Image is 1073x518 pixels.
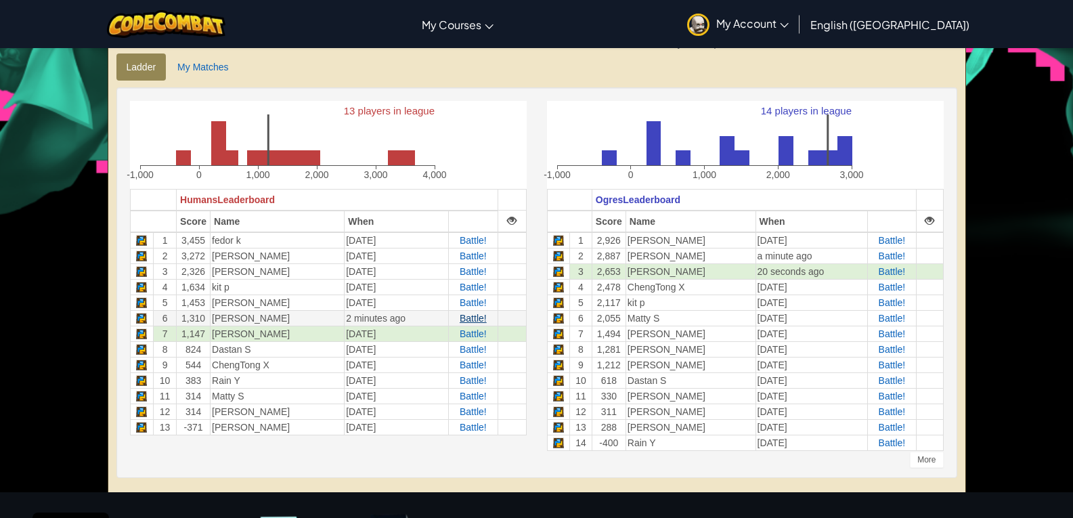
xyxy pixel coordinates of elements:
td: [DATE] [756,232,868,249]
a: My Courses [415,6,500,43]
td: 13 [570,419,592,435]
td: 1 [570,232,592,249]
td: 9 [570,357,592,372]
td: 8 [570,341,592,357]
a: Battle! [879,375,906,386]
span: Battle! [460,360,487,370]
td: [PERSON_NAME] [626,388,756,404]
td: 1,147 [177,326,211,341]
td: Python [547,404,570,419]
a: Battle! [460,406,487,417]
span: English ([GEOGRAPHIC_DATA]) [810,18,969,32]
td: Python [547,232,570,249]
span: Battle! [879,422,906,433]
td: 1,212 [592,357,626,372]
td: 3 [154,263,177,279]
a: Battle! [879,313,906,324]
td: -400 [592,435,626,450]
text: 1,000 [246,169,269,180]
td: Python [547,279,570,295]
a: Battle! [460,251,487,261]
td: 1,281 [592,341,626,357]
a: Battle! [879,251,906,261]
td: [DATE] [345,232,448,249]
td: [DATE] [756,404,868,419]
td: 383 [177,372,211,388]
a: Battle! [879,406,906,417]
td: [DATE] [345,295,448,310]
td: 12 [154,404,177,419]
a: Battle! [460,328,487,339]
td: [DATE] [345,279,448,295]
span: Battle! [879,297,906,308]
td: Python [547,435,570,450]
text: 2,000 [766,169,789,180]
td: 2 [154,248,177,263]
td: 6 [570,310,592,326]
td: 288 [592,419,626,435]
text: 4,000 [422,169,446,180]
td: Python [130,357,154,372]
text: 3,000 [364,169,387,180]
td: 3 [570,263,592,279]
td: 1,310 [177,310,211,326]
td: Matty S [626,310,756,326]
span: Battle! [460,375,487,386]
td: Python [547,419,570,435]
span: Battle! [460,266,487,277]
a: Battle! [879,437,906,448]
th: Score [592,211,626,232]
td: Rain Y [211,372,345,388]
td: 11 [570,388,592,404]
td: 1 [154,232,177,249]
td: Python [547,357,570,372]
td: [DATE] [345,248,448,263]
td: 2,887 [592,248,626,263]
a: Battle! [879,360,906,370]
td: 314 [177,388,211,404]
a: Battle! [460,391,487,402]
span: Battle! [460,313,487,324]
td: Python [130,372,154,388]
td: [DATE] [756,419,868,435]
td: Python [130,419,154,435]
td: 10 [570,372,592,388]
td: 314 [177,404,211,419]
img: CodeCombat logo [107,10,225,38]
a: Battle! [879,344,906,355]
td: -371 [177,419,211,435]
td: 2,653 [592,263,626,279]
td: 4 [154,279,177,295]
td: [PERSON_NAME] [626,341,756,357]
td: Python [547,388,570,404]
td: 2 [570,248,592,263]
span: Battle! [879,266,906,277]
td: 1,634 [177,279,211,295]
th: When [756,211,868,232]
td: Python [547,263,570,279]
td: [PERSON_NAME] [211,263,345,279]
span: Battle! [460,297,487,308]
td: 330 [592,388,626,404]
td: [DATE] [756,435,868,450]
td: [DATE] [345,341,448,357]
a: Battle! [460,422,487,433]
div: More [910,452,943,468]
td: [PERSON_NAME] [626,232,756,249]
a: Battle! [460,282,487,293]
td: 2,117 [592,295,626,310]
td: [DATE] [345,372,448,388]
a: Battle! [879,391,906,402]
td: 5 [570,295,592,310]
td: 2,478 [592,279,626,295]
